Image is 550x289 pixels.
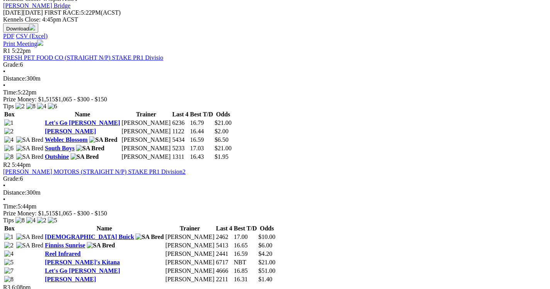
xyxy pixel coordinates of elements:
td: NBT [234,259,257,266]
span: Grade: [3,61,20,68]
td: 16.79 [190,119,213,127]
span: • [3,182,5,189]
span: • [3,196,5,203]
span: Grade: [3,175,20,182]
td: [PERSON_NAME] [165,267,215,275]
td: 1122 [172,128,189,135]
a: Reel Infrared [45,250,81,257]
td: 4666 [216,267,233,275]
span: $1,065 - $300 - $150 [55,96,107,102]
td: 16.31 [234,276,257,283]
img: SA Bred [16,136,44,143]
a: FRESH PET FOOD CO (STRAIGHT N/P) STAKE PR1 Divisio [3,54,163,61]
span: Distance: [3,75,26,82]
div: 6 [3,61,547,68]
div: 5:44pm [3,203,547,210]
img: SA Bred [71,153,99,160]
td: [PERSON_NAME] [165,259,215,266]
span: $21.00 [215,119,232,126]
a: Finniss Sunrise [45,242,85,249]
th: Name [44,225,164,232]
span: $1.95 [215,153,228,160]
td: [PERSON_NAME] [165,276,215,283]
a: Let's Go [PERSON_NAME] [45,267,120,274]
span: $1,065 - $300 - $150 [55,210,107,217]
img: SA Bred [87,242,115,249]
span: Distance: [3,189,26,196]
td: [PERSON_NAME] [121,128,171,135]
img: 1 [4,119,14,126]
td: 5233 [172,144,189,152]
td: 16.44 [190,128,213,135]
span: • [3,82,5,89]
img: SA Bred [16,242,44,249]
td: [PERSON_NAME] [121,136,171,144]
span: $6.50 [215,136,228,143]
img: 6 [48,103,57,110]
div: 5:22pm [3,89,547,96]
span: FIRST RACE: [44,9,81,16]
th: Trainer [165,225,215,232]
td: [PERSON_NAME] [165,233,215,241]
td: 2462 [216,233,233,241]
img: 7 [4,267,14,274]
span: 5:22PM(ACST) [44,9,121,16]
td: 16.59 [190,136,213,144]
img: SA Bred [135,234,164,240]
img: 6 [4,145,14,152]
span: Tips [3,103,14,109]
img: 8 [4,276,14,283]
div: 300m [3,189,547,196]
td: 5434 [172,136,189,144]
img: 8 [15,217,25,224]
a: Print Meeting [3,40,43,47]
span: 5:44pm [12,161,31,168]
a: [PERSON_NAME] [45,276,96,282]
a: Outshine [45,153,69,160]
span: Time: [3,89,18,96]
img: 5 [48,217,57,224]
img: 2 [4,242,14,249]
td: [PERSON_NAME] [121,119,171,127]
img: SA Bred [76,145,104,152]
td: 17.03 [190,144,213,152]
td: 17.00 [234,233,257,241]
td: 1311 [172,153,189,161]
span: Box [4,225,15,232]
span: $6.00 [258,242,272,249]
span: Box [4,111,15,118]
a: South Boys [45,145,74,151]
span: [DATE] [3,9,23,16]
span: Time: [3,203,18,210]
th: Odds [258,225,276,232]
img: SA Bred [16,153,44,160]
span: $21.00 [258,259,275,265]
img: download.svg [29,24,35,30]
th: Odds [214,111,232,118]
th: Best T/D [234,225,257,232]
img: 4 [4,250,14,257]
td: [PERSON_NAME] [165,250,215,258]
span: 5:22pm [12,47,31,54]
a: PDF [3,33,14,39]
div: Download [3,33,547,40]
td: 16.59 [234,250,257,258]
img: 2 [4,128,14,135]
a: [PERSON_NAME]'s Kitana [45,259,120,265]
img: SA Bred [16,234,44,240]
span: R1 [3,47,10,54]
img: 8 [4,153,14,160]
img: printer.svg [37,40,43,46]
a: [DEMOGRAPHIC_DATA] Buick [45,234,134,240]
span: $2.00 [215,128,228,134]
td: 16.65 [234,242,257,249]
span: [DATE] [3,9,43,16]
td: 5413 [216,242,233,249]
th: Trainer [121,111,171,118]
a: Weblec Blossom [45,136,88,143]
span: $10.00 [258,234,275,240]
td: 2441 [216,250,233,258]
th: Last 4 [172,111,189,118]
div: 300m [3,75,547,82]
span: • [3,68,5,75]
